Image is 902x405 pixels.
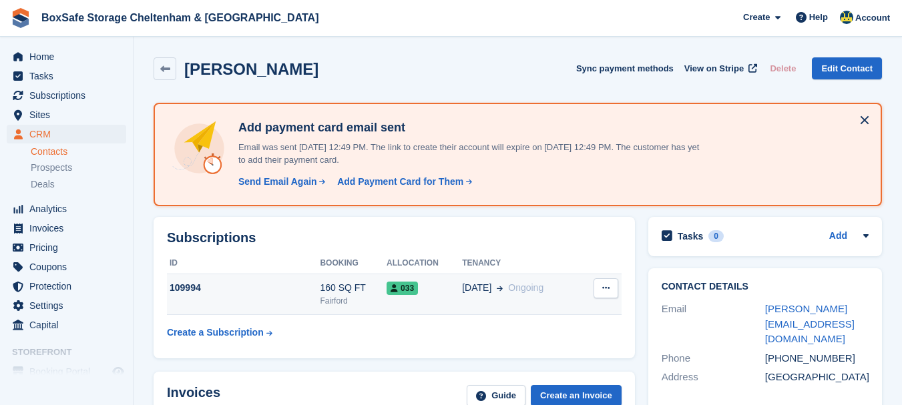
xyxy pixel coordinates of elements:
a: menu [7,277,126,296]
img: add-payment-card-4dbda4983b697a7845d177d07a5d71e8a16f1ec00487972de202a45f1e8132f5.svg [171,120,228,177]
div: 109994 [167,281,320,295]
p: Email was sent [DATE] 12:49 PM. The link to create their account will expire on [DATE] 12:49 PM. ... [233,141,700,167]
a: menu [7,86,126,105]
a: Add [829,229,847,244]
span: Storefront [12,346,133,359]
a: Edit Contact [812,57,882,79]
a: Deals [31,177,126,191]
span: Capital [29,316,109,334]
a: Contacts [31,145,126,158]
span: Booking Portal [29,362,109,381]
th: Allocation [387,253,462,274]
a: Add Payment Card for Them [332,175,473,189]
span: Account [855,11,890,25]
button: Delete [764,57,801,79]
h2: [PERSON_NAME] [184,60,318,78]
div: [PHONE_NUMBER] [765,351,869,366]
a: Create a Subscription [167,320,272,345]
a: menu [7,316,126,334]
h2: Subscriptions [167,230,622,246]
span: Sites [29,105,109,124]
div: Address [662,370,765,385]
a: [PERSON_NAME][EMAIL_ADDRESS][DOMAIN_NAME] [765,303,855,344]
span: Subscriptions [29,86,109,105]
div: 0 [708,230,724,242]
a: menu [7,219,126,238]
span: Pricing [29,238,109,257]
div: Email [662,302,765,347]
span: Protection [29,277,109,296]
a: menu [7,238,126,257]
h4: Add payment card email sent [233,120,700,135]
span: Create [743,11,770,24]
div: Phone [662,351,765,366]
span: Settings [29,296,109,315]
span: Home [29,47,109,66]
div: [GEOGRAPHIC_DATA] [765,370,869,385]
a: menu [7,199,126,218]
span: Prospects [31,161,72,174]
a: Prospects [31,161,126,175]
a: View on Stripe [679,57,760,79]
span: Coupons [29,258,109,276]
a: menu [7,258,126,276]
div: Fairford [320,295,387,307]
span: Ongoing [508,282,543,293]
a: Preview store [110,364,126,380]
span: Invoices [29,219,109,238]
a: menu [7,125,126,143]
a: menu [7,47,126,66]
a: BoxSafe Storage Cheltenham & [GEOGRAPHIC_DATA] [36,7,324,29]
span: CRM [29,125,109,143]
img: Kim Virabi [840,11,853,24]
div: 160 SQ FT [320,281,387,295]
h2: Tasks [678,230,704,242]
span: Analytics [29,199,109,218]
th: Booking [320,253,387,274]
span: View on Stripe [684,62,744,75]
span: Help [809,11,828,24]
button: Sync payment methods [576,57,674,79]
div: Send Email Again [238,175,317,189]
a: menu [7,362,126,381]
th: ID [167,253,320,274]
span: [DATE] [462,281,491,295]
span: Deals [31,178,55,191]
span: Tasks [29,67,109,85]
a: menu [7,105,126,124]
a: menu [7,296,126,315]
th: Tenancy [462,253,581,274]
div: Add Payment Card for Them [337,175,463,189]
span: 033 [387,282,418,295]
div: Create a Subscription [167,326,264,340]
a: menu [7,67,126,85]
h2: Contact Details [662,282,869,292]
img: stora-icon-8386f47178a22dfd0bd8f6a31ec36ba5ce8667c1dd55bd0f319d3a0aa187defe.svg [11,8,31,28]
